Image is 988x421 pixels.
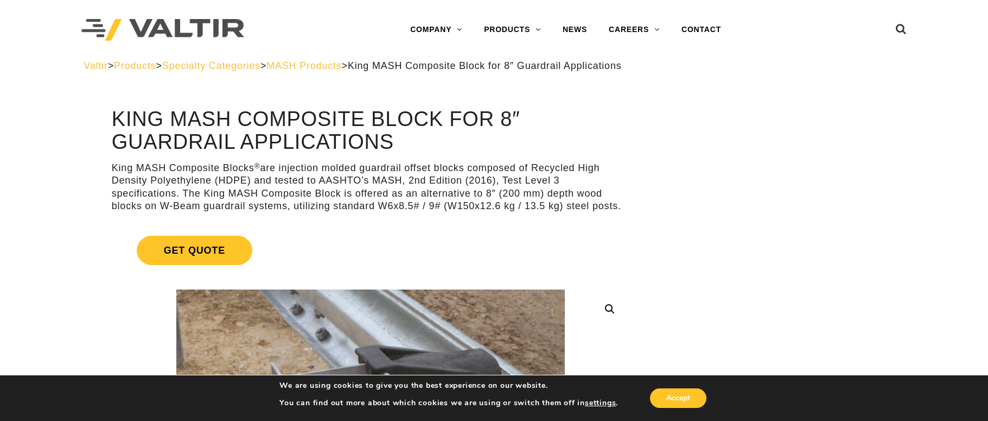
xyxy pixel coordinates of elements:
a: Get Quote [112,223,629,278]
button: settings [585,398,616,408]
a: Specialty Categories [162,60,260,71]
span: King MASH Composite Block for 8″ Guardrail Applications [348,60,622,71]
p: King MASH Composite Blocks are injection molded guardrail offset blocks composed of Recycled High... [112,162,629,213]
a: Valtir [84,60,107,71]
h1: King MASH Composite Block for 8″ Guardrail Applications [112,108,629,154]
p: You can find out more about which cookies we are using or switch them off in . [279,398,618,408]
p: We are using cookies to give you the best experience on our website. [279,381,618,391]
a: PRODUCTS [473,19,552,41]
a: COMPANY [399,19,473,41]
a: Products [114,60,156,71]
a: NEWS [552,19,598,41]
a: CAREERS [598,19,671,41]
a: MASH Products [266,60,341,71]
a: CONTACT [671,19,732,41]
button: Accept [650,388,706,408]
div: > > > > [84,60,904,72]
sup: ® [254,162,260,170]
img: Valtir [81,19,244,41]
span: Get Quote [137,236,252,265]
